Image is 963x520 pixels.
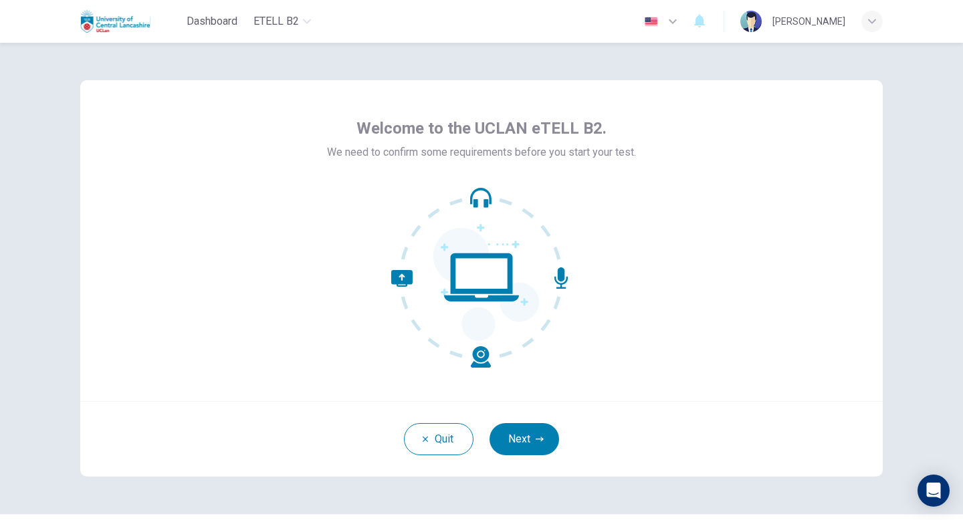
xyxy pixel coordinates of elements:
button: eTELL B2 [248,9,316,33]
div: [PERSON_NAME] [772,13,845,29]
span: Dashboard [187,13,237,29]
span: We need to confirm some requirements before you start your test. [327,144,636,160]
div: Open Intercom Messenger [918,475,950,507]
img: Uclan logo [80,8,150,35]
button: Quit [404,423,473,455]
button: Next [490,423,559,455]
button: Dashboard [181,9,243,33]
a: Uclan logo [80,8,181,35]
span: eTELL B2 [253,13,299,29]
img: Profile picture [740,11,762,32]
img: en [643,17,659,27]
span: Welcome to the UCLAN eTELL B2. [356,118,607,139]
